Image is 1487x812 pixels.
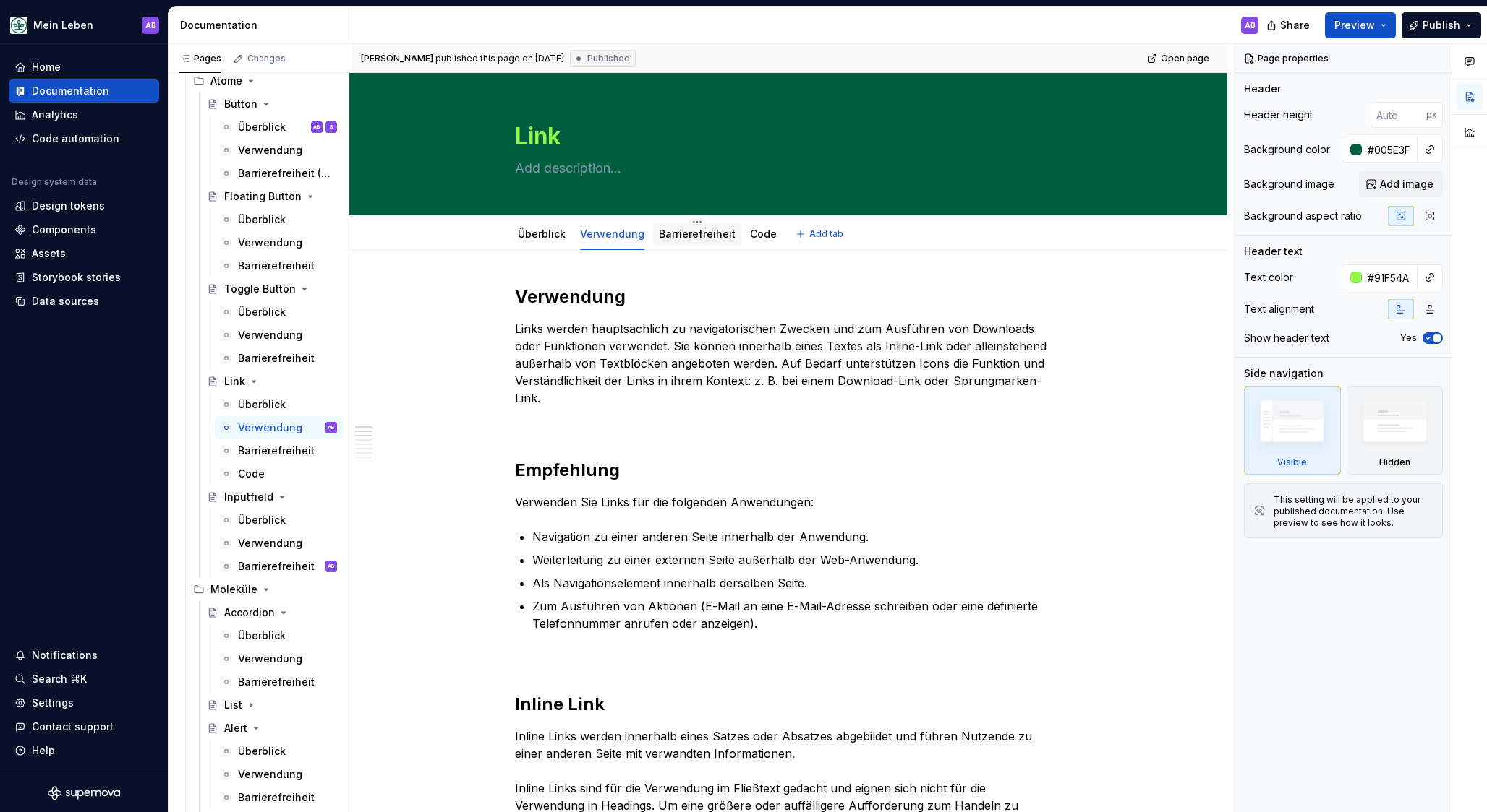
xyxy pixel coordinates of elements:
a: ÜberblickABS [215,116,343,139]
a: Components [9,218,159,241]
p: Navigation zu einer anderen Seite innerhalb der Anwendung. [532,528,1062,545]
div: AB [1245,20,1256,31]
div: Accordion [224,605,275,620]
a: Barrierefreiheit [215,670,343,694]
div: Header [1244,82,1281,96]
p: Zum Ausführen von Aktionen (E-Mail an eine E-Mail-Adresse schreiben oder eine definierte Telefonn... [532,597,1062,632]
div: S [329,120,333,134]
a: Assets [9,242,159,265]
div: Background image [1244,177,1334,191]
button: Mein LebenAB [3,9,165,40]
button: Contact support [9,715,159,738]
div: Verwendung [238,767,302,782]
a: Verwendung [215,647,343,670]
div: Barrierefreiheit [238,559,315,574]
span: Open page [1161,53,1209,64]
div: Components [32,223,96,237]
div: Visible [1277,457,1307,468]
div: Atome [187,69,343,92]
p: Als Navigationselement innerhalb derselben Seite. [532,574,1062,592]
span: Share [1280,18,1310,33]
div: Verwendung [238,328,302,342]
div: Verwendung [238,536,302,550]
a: Überblick [215,509,343,532]
a: Analytics [9,103,159,126]
div: Moleküle [210,582,257,597]
a: Link [201,370,343,393]
a: Code automation [9,127,159,150]
div: Storybook stories [32,270,121,285]
div: Analytics [32,108,78,122]
div: AB [328,559,335,574]
div: Header height [1244,108,1313,122]
span: [PERSON_NAME] [361,53,433,64]
button: Notifications [9,644,159,667]
span: Published [587,53,630,64]
div: Code [744,218,783,249]
a: Open page [1143,48,1216,69]
a: Floating Button [201,185,343,208]
a: Barrierefreiheit [215,786,343,809]
span: Publish [1423,18,1460,33]
input: Auto [1362,137,1418,163]
div: AB [313,120,320,134]
button: Search ⌘K [9,668,159,691]
span: Add tab [809,228,843,240]
a: Überblick [518,228,566,240]
div: Help [32,743,55,758]
div: Überblick [512,218,571,249]
p: px [1426,109,1437,121]
div: Text color [1244,270,1293,285]
a: List [201,694,343,717]
a: Home [9,56,159,79]
a: Barrierefreiheit [215,347,343,370]
textarea: Link [512,119,1059,154]
a: Verwendung [580,228,644,240]
div: Design tokens [32,199,105,213]
div: Toggle Button [224,282,296,296]
a: Verwendung [215,324,343,347]
a: Storybook stories [9,266,159,289]
div: Documentation [32,84,109,98]
a: VerwendungAB [215,416,343,439]
a: Verwendung [215,139,343,162]
a: Barrierefreiheit (WIP) [215,162,343,185]
a: Verwendung [215,532,343,555]
div: Hidden [1379,457,1410,468]
div: Alert [224,721,247,735]
a: Barrierefreiheit [215,439,343,462]
button: Help [9,739,159,762]
div: Visible [1244,386,1341,475]
img: df5db9ef-aba0-4771-bf51-9763b7497661.png [10,17,27,34]
div: Barrierefreiheit [238,444,315,458]
div: Verwendung [238,420,302,435]
div: Home [32,60,61,74]
div: Show header text [1244,331,1329,345]
div: Floating Button [224,189,302,204]
h2: Verwendung [515,285,1062,308]
div: Design system data [12,176,97,188]
div: Überblick [238,744,286,759]
h2: Inline Link [515,693,1062,716]
span: Preview [1334,18,1375,33]
a: Überblick [215,301,343,324]
div: Überblick [238,513,286,527]
div: Button [224,97,257,111]
a: Überblick [215,393,343,416]
a: Überblick [215,208,343,231]
div: Settings [32,696,74,710]
a: Verwendung [215,763,343,786]
div: Code [238,467,265,481]
div: AB [328,420,335,435]
a: BarrierefreiheitAB [215,555,343,578]
div: Überblick [238,212,286,227]
input: Auto [1362,264,1418,290]
a: Barrierefreiheit [659,228,736,240]
div: Hidden [1347,386,1444,475]
div: published this page on [DATE] [435,53,564,64]
div: List [224,698,242,712]
div: Barrierefreiheit [238,790,315,805]
div: Barrierefreiheit [653,218,741,249]
div: Barrierefreiheit [238,259,315,273]
a: Toggle Button [201,277,343,301]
